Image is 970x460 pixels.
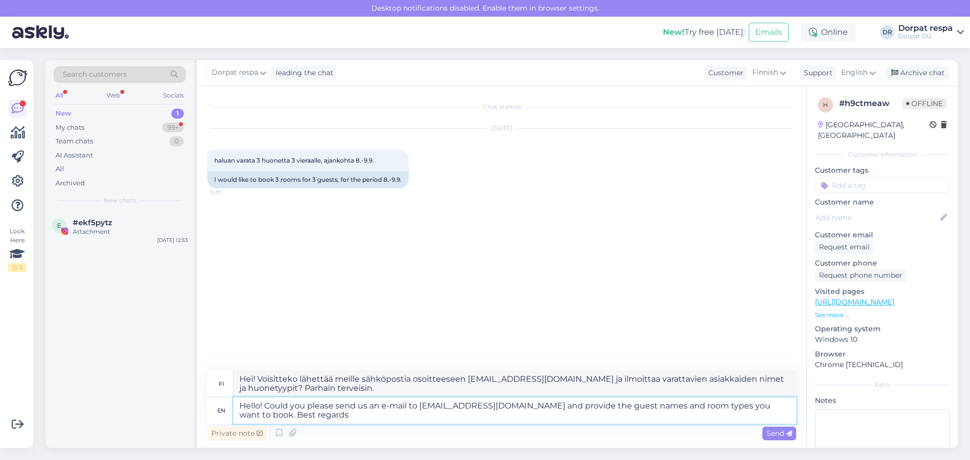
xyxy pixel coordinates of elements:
[104,196,136,205] span: New chats
[212,67,258,78] span: Dorpat respa
[56,164,64,174] div: All
[801,23,856,41] div: Online
[749,23,789,42] button: Emails
[54,89,65,102] div: All
[898,24,964,40] a: Dorpat respaDorpat OÜ
[272,68,333,78] div: leading the chat
[815,240,874,254] div: Request email
[73,227,188,236] div: Attachment
[214,157,374,164] span: haluan varata 3 huonetta 3 vieraalle, ajankohta 8.-9.9.
[162,123,184,133] div: 99+
[815,178,950,193] input: Add a tag
[57,222,61,229] span: e
[818,120,930,141] div: [GEOGRAPHIC_DATA], [GEOGRAPHIC_DATA]
[815,311,950,320] p: See more ...
[8,263,26,272] div: 2 / 3
[210,189,248,196] span: 11:37
[766,429,792,438] span: Send
[839,97,902,110] div: # h9ctmeaw
[217,402,225,419] div: en
[105,89,122,102] div: Web
[815,150,950,159] div: Customer information
[815,258,950,269] p: Customer phone
[207,427,267,440] div: Private note
[815,380,950,389] div: Extra
[704,68,744,78] div: Customer
[898,32,953,40] div: Dorpat OÜ
[815,297,894,306] a: [URL][DOMAIN_NAME]
[815,197,950,208] p: Customer name
[752,67,778,78] span: Finnish
[815,360,950,370] p: Chrome [TECHNICAL_ID]
[841,67,867,78] span: English
[8,227,26,272] div: Look Here
[663,27,685,37] b: New!
[233,397,796,424] textarea: Hello! Could you please send us an e-mail to [EMAIL_ADDRESS][DOMAIN_NAME] and provide the guest n...
[815,334,950,345] p: Windows 10
[56,178,85,188] div: Archived
[8,68,27,87] img: Askly Logo
[157,236,188,244] div: [DATE] 12:53
[880,25,894,39] div: DR
[207,124,796,133] div: [DATE]
[815,269,906,282] div: Request phone number
[233,371,796,397] textarea: Hei! Voisitteko lähettää meille sähköpostia osoitteeseen [EMAIL_ADDRESS][DOMAIN_NAME] ja ilmoitta...
[823,101,828,109] span: h
[885,66,949,80] div: Archive chat
[815,324,950,334] p: Operating system
[815,165,950,176] p: Customer tags
[800,68,833,78] div: Support
[663,26,745,38] div: Try free [DATE]:
[815,230,950,240] p: Customer email
[898,24,953,32] div: Dorpat respa
[56,109,71,119] div: New
[63,69,127,80] span: Search customers
[169,136,184,146] div: 0
[171,109,184,119] div: 1
[56,150,93,161] div: AI Assistant
[73,218,112,227] span: #ekf5pytz
[207,103,796,112] div: Chat started
[207,171,409,188] div: I would like to book 3 rooms for 3 guests, for the period 8.-9.9.
[219,375,224,392] div: fi
[161,89,186,102] div: Socials
[815,286,950,297] p: Visited pages
[815,212,938,223] input: Add name
[56,136,93,146] div: Team chats
[56,123,84,133] div: My chats
[815,349,950,360] p: Browser
[815,395,950,406] p: Notes
[902,98,947,109] span: Offline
